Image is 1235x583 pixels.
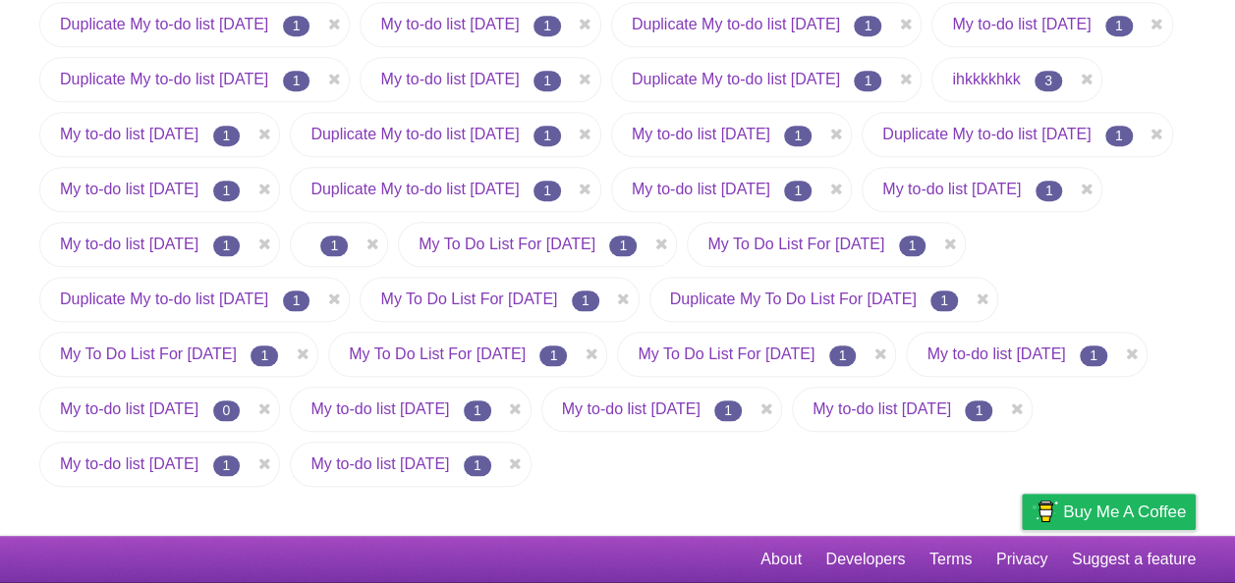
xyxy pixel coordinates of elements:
[60,181,198,197] a: My to-do list [DATE]
[283,16,310,36] span: 1
[1022,494,1196,530] a: Buy me a coffee
[60,400,198,417] a: My to-do list [DATE]
[213,126,241,146] span: 1
[310,400,449,417] a: My to-do list [DATE]
[310,126,519,142] a: Duplicate My to-do list [DATE]
[1036,181,1063,201] span: 1
[213,455,241,476] span: 1
[380,291,557,307] a: My To Do List For [DATE]
[60,236,198,252] a: My to-do list [DATE]
[533,71,561,91] span: 1
[533,126,561,146] span: 1
[349,345,526,362] a: My To Do List For [DATE]
[60,126,198,142] a: My to-do list [DATE]
[632,16,840,32] a: Duplicate My to-do list [DATE]
[632,181,770,197] a: My to-do list [DATE]
[1063,495,1186,529] span: Buy me a coffee
[632,126,770,142] a: My to-do list [DATE]
[533,16,561,36] span: 1
[251,345,278,366] span: 1
[926,345,1065,362] a: My to-do list [DATE]
[213,236,241,256] span: 1
[952,16,1091,32] a: My to-do list [DATE]
[1080,345,1107,366] span: 1
[464,400,491,421] span: 1
[1105,126,1133,146] span: 1
[632,71,840,87] a: Duplicate My to-do list [DATE]
[829,345,857,366] span: 1
[60,345,237,362] a: My To Do List For [DATE]
[419,236,595,252] a: My To Do List For [DATE]
[707,236,884,252] a: My To Do List For [DATE]
[464,455,491,476] span: 1
[1105,16,1133,36] span: 1
[609,236,637,256] span: 1
[310,181,519,197] a: Duplicate My to-do list [DATE]
[213,400,241,421] span: 0
[539,345,567,366] span: 1
[1072,541,1196,578] a: Suggest a feature
[60,71,268,87] a: Duplicate My to-do list [DATE]
[310,455,449,472] a: My to-do list [DATE]
[854,71,881,91] span: 1
[813,400,951,417] a: My to-do list [DATE]
[965,400,992,421] span: 1
[562,400,701,417] a: My to-do list [DATE]
[882,126,1091,142] a: Duplicate My to-do list [DATE]
[380,71,519,87] a: My to-do list [DATE]
[380,16,519,32] a: My to-do list [DATE]
[572,291,599,311] span: 1
[899,236,926,256] span: 1
[60,291,268,307] a: Duplicate My to-do list [DATE]
[996,541,1047,578] a: Privacy
[1035,71,1062,91] span: 3
[320,236,348,256] span: 1
[533,181,561,201] span: 1
[638,345,814,362] a: My To Do List For [DATE]
[670,291,917,307] a: Duplicate My To Do List For [DATE]
[854,16,881,36] span: 1
[760,541,802,578] a: About
[283,71,310,91] span: 1
[60,455,198,472] a: My to-do list [DATE]
[1032,495,1058,528] img: Buy me a coffee
[714,400,742,421] span: 1
[952,71,1020,87] a: ihkkkkhkk
[283,291,310,311] span: 1
[882,181,1021,197] a: My to-do list [DATE]
[930,291,958,311] span: 1
[929,541,973,578] a: Terms
[60,16,268,32] a: Duplicate My to-do list [DATE]
[213,181,241,201] span: 1
[784,126,812,146] span: 1
[825,541,905,578] a: Developers
[784,181,812,201] span: 1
